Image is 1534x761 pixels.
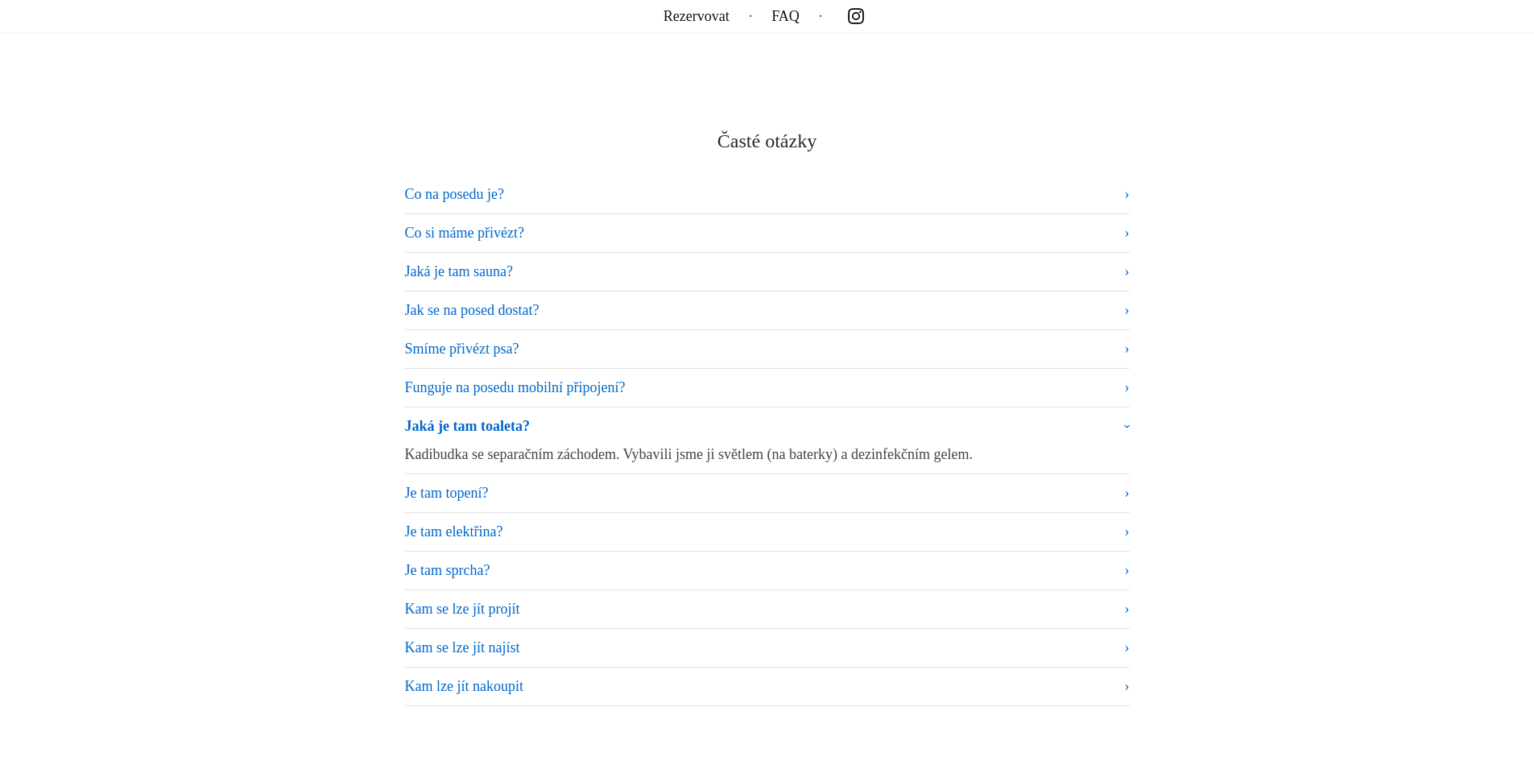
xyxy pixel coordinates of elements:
[405,560,1130,581] summary: Je tam sprcha?
[405,261,1130,283] summary: Jaká je tam sauna?
[405,222,1130,244] summary: Co si máme přivézt?
[405,184,1130,205] summary: Co na posedu je?
[405,416,1130,444] summary: Jaká je tam toaleta?
[405,521,1130,543] summary: Je tam elektřina?
[405,637,1130,659] summary: Kam se lze jít najíst
[405,338,1130,360] summary: Smíme přivézt psa?
[405,444,1130,465] p: Kadibudka se separačním záchodem. Vybavili jsme ji světlem (na baterky) a dezinfekčním gelem.
[405,676,1130,697] summary: Kam lze jít nakoupit
[405,300,1130,321] summary: Jak se na posed dostat?
[405,598,1130,620] summary: Kam se lze jít projít
[405,130,1130,153] h3: Časté otázky
[405,482,1130,504] summary: Je tam topení?
[405,377,1130,399] summary: Funguje na posedu mobilní připojení?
